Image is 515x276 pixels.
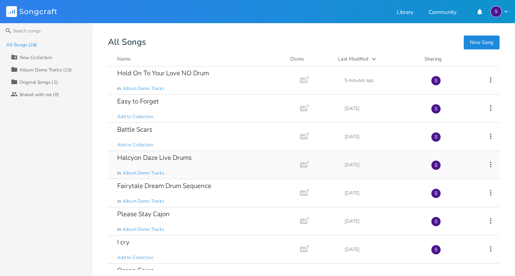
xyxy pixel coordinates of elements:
[117,142,153,148] span: Add to Collection
[338,56,369,63] div: Last Modified
[345,191,422,195] div: [DATE]
[117,170,121,176] span: in
[338,55,415,63] button: Last Modified
[19,80,58,85] div: Original Songs (1)
[431,132,441,142] div: sebrinabarronsmusic
[429,10,456,16] a: Community
[117,55,281,63] button: Name
[345,219,422,224] div: [DATE]
[424,55,471,63] div: Sharing
[19,68,72,72] div: Album Demo Tracks (13)
[345,163,422,167] div: [DATE]
[117,239,130,246] div: I cry
[117,267,154,274] div: Ocean Cajon
[345,106,422,111] div: [DATE]
[490,6,502,17] div: sebrinabarronsmusic
[117,211,170,217] div: Please Stay Cajon
[117,56,131,63] div: Name
[345,78,422,83] div: 5 minutes ago
[490,6,509,17] button: S
[345,247,422,252] div: [DATE]
[117,154,192,161] div: Halcyon Daze Live Drums
[431,104,441,114] div: sebrinabarronsmusic
[123,85,164,92] span: Album Demo Tracks
[19,92,59,97] div: Shared with me (0)
[108,39,500,46] div: All Songs
[123,170,164,176] span: Album Demo Tracks
[117,254,153,261] span: Add to Collection
[117,85,121,92] span: in
[117,183,211,189] div: Fairytale Dream Drum Sequence
[117,198,121,205] span: in
[431,76,441,86] div: sebrinabarronsmusic
[6,42,37,47] div: All Songs (24)
[345,134,422,139] div: [DATE]
[117,226,121,233] span: in
[431,188,441,198] div: sebrinabarronsmusic
[117,126,152,133] div: Battle Scars
[464,36,500,49] button: New Song
[290,55,329,63] div: Demo
[431,160,441,170] div: sebrinabarronsmusic
[117,98,159,105] div: Easy to Forget
[123,226,164,233] span: Album Demo Tracks
[19,55,52,60] div: New Collection
[397,10,413,16] a: Library
[431,217,441,227] div: sebrinabarronsmusic
[117,113,153,120] span: Add to Collection
[117,70,209,76] div: Hold On To Your Love NO Drum
[123,198,164,205] span: Album Demo Tracks
[431,245,441,255] div: sebrinabarronsmusic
